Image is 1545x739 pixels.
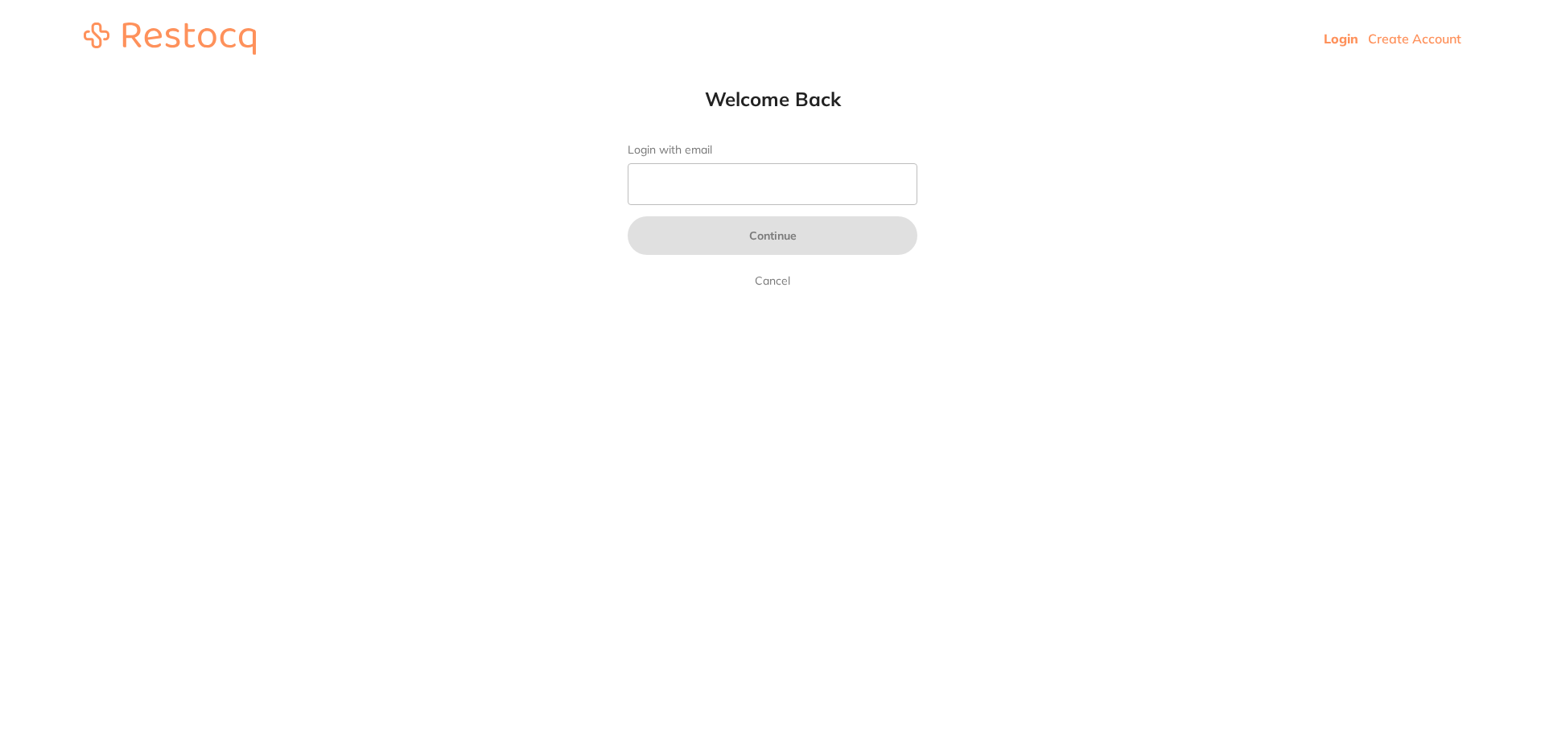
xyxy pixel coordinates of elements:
[628,143,917,157] label: Login with email
[752,271,793,290] a: Cancel
[1324,31,1358,47] a: Login
[595,87,950,111] h1: Welcome Back
[1368,31,1461,47] a: Create Account
[628,216,917,255] button: Continue
[84,23,256,55] img: restocq_logo.svg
